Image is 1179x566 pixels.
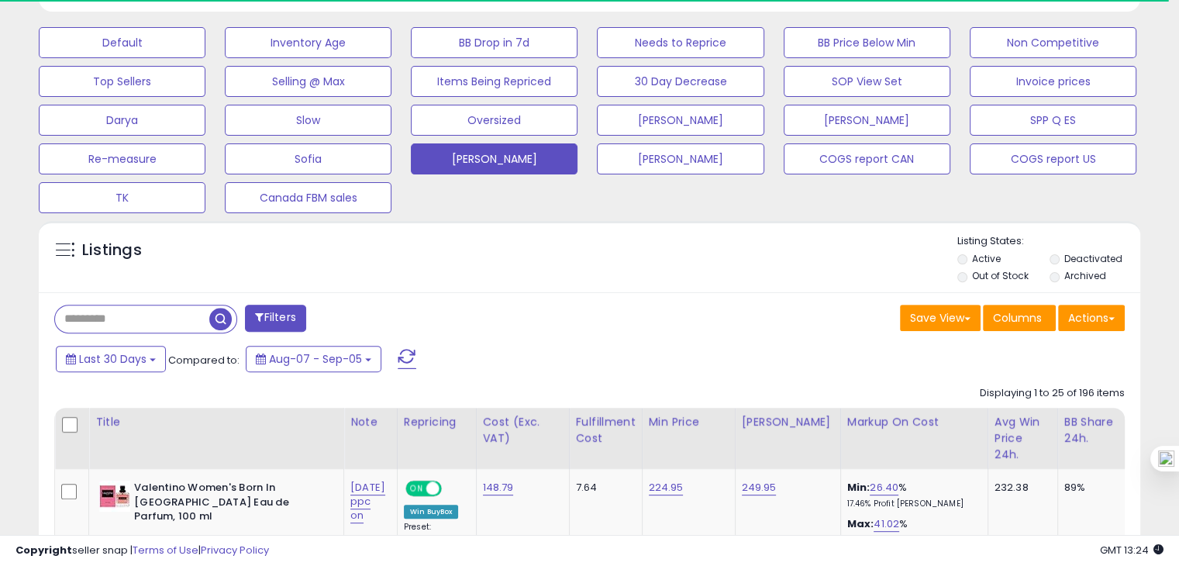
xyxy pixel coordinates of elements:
button: [PERSON_NAME] [411,143,577,174]
button: [PERSON_NAME] [597,143,764,174]
button: COGS report US [970,143,1136,174]
label: Active [972,252,1001,265]
button: Items Being Repriced [411,66,577,97]
button: BB Price Below Min [784,27,950,58]
a: 26.40 [870,480,898,495]
div: Min Price [649,414,729,430]
div: Title [95,414,337,430]
button: Actions [1058,305,1125,331]
div: % [847,517,976,546]
button: Filters [245,305,305,332]
div: Avg Win Price 24h. [995,414,1051,463]
button: COGS report CAN [784,143,950,174]
button: Invoice prices [970,66,1136,97]
button: Default [39,27,205,58]
div: Displaying 1 to 25 of 196 items [980,386,1125,401]
p: 17.46% Profit [PERSON_NAME] [847,499,976,509]
label: Out of Stock [972,269,1029,282]
button: [PERSON_NAME] [597,105,764,136]
b: Valentino Women's Born In [GEOGRAPHIC_DATA] Eau de Parfum, 100 ml [134,481,322,528]
button: Oversized [411,105,577,136]
div: Fulfillment Cost [576,414,636,447]
img: one_i.png [1158,450,1174,467]
div: 7.64 [576,481,630,495]
button: Selling @ Max [225,66,391,97]
button: BB Drop in 7d [411,27,577,58]
button: Top Sellers [39,66,205,97]
a: Terms of Use [133,543,198,557]
button: SPP Q ES [970,105,1136,136]
div: 232.38 [995,481,1046,495]
div: seller snap | | [16,544,269,558]
button: 30 Day Decrease [597,66,764,97]
b: Max: [847,516,874,531]
a: Privacy Policy [201,543,269,557]
div: Note [350,414,391,430]
div: 89% [1064,481,1115,495]
button: Sofia [225,143,391,174]
div: BB Share 24h. [1064,414,1121,447]
span: Last 30 Days [79,351,147,367]
div: Markup on Cost [847,414,981,430]
a: 224.95 [649,480,684,495]
th: The percentage added to the cost of goods (COGS) that forms the calculator for Min & Max prices. [840,408,988,469]
span: Columns [993,310,1042,326]
label: Archived [1064,269,1105,282]
span: ON [407,482,426,495]
label: Deactivated [1064,252,1122,265]
span: 2025-10-6 13:24 GMT [1100,543,1163,557]
button: [PERSON_NAME] [784,105,950,136]
h5: Listings [82,240,142,261]
span: OFF [440,482,464,495]
button: Slow [225,105,391,136]
div: Repricing [404,414,470,430]
button: Non Competitive [970,27,1136,58]
strong: Copyright [16,543,72,557]
div: Win BuyBox [404,505,459,519]
b: Min: [847,480,870,495]
a: 249.95 [742,480,777,495]
div: Preset: [404,522,464,557]
span: Compared to: [168,353,240,368]
button: SOP View Set [784,66,950,97]
div: [PERSON_NAME] [742,414,834,430]
a: 148.79 [483,480,514,495]
button: Aug-07 - Sep-05 [246,346,381,372]
div: Cost (Exc. VAT) [483,414,563,447]
button: Re-measure [39,143,205,174]
button: Last 30 Days [56,346,166,372]
a: 41.02 [874,516,899,532]
button: Darya [39,105,205,136]
a: [DATE] ppc on [350,480,385,523]
p: Listing States: [957,234,1140,249]
button: TK [39,182,205,213]
img: 41JcG-o03cL._SL40_.jpg [99,481,130,512]
button: Save View [900,305,981,331]
button: Needs to Reprice [597,27,764,58]
button: Inventory Age [225,27,391,58]
button: Columns [983,305,1056,331]
div: % [847,481,976,509]
button: Canada FBM sales [225,182,391,213]
span: Aug-07 - Sep-05 [269,351,362,367]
